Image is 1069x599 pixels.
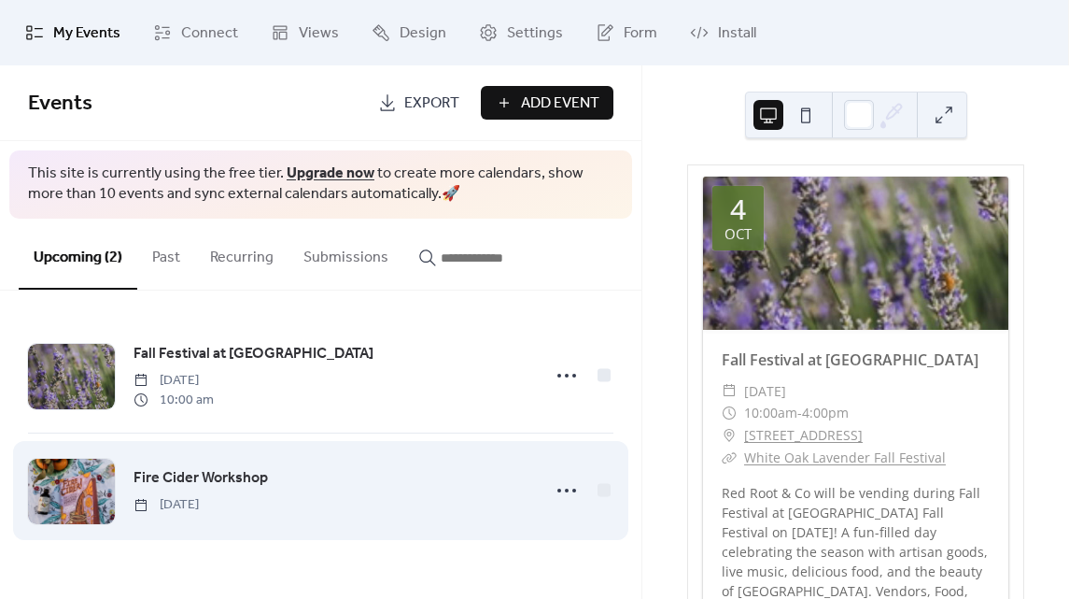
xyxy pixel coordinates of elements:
a: Export [364,86,473,120]
span: Fire Cider Workshop [134,467,268,490]
span: Export [404,93,459,115]
div: ​ [722,380,737,403]
a: Upgrade now [287,159,374,188]
a: Connect [139,7,252,58]
div: ​ [722,447,737,469]
span: [DATE] [744,380,786,403]
a: Fall Festival at [GEOGRAPHIC_DATA] [134,342,373,366]
span: [DATE] [134,371,214,391]
a: White Oak Lavender Fall Festival [744,449,946,466]
div: ​ [722,424,737,447]
span: My Events [53,22,120,45]
div: ​ [722,402,737,424]
button: Past [137,219,195,288]
a: Design [358,7,460,58]
a: Views [257,7,353,58]
span: Events [28,83,92,124]
button: Add Event [481,86,613,120]
a: Install [676,7,770,58]
span: 10:00 am [134,391,214,410]
span: Settings [507,22,563,45]
span: Views [299,22,339,45]
span: Fall Festival at [GEOGRAPHIC_DATA] [134,343,373,365]
a: [STREET_ADDRESS] [744,424,863,447]
span: 4:00pm [802,402,849,424]
a: Settings [465,7,577,58]
button: Submissions [288,219,403,288]
button: Recurring [195,219,288,288]
span: Connect [181,22,238,45]
a: Fall Festival at [GEOGRAPHIC_DATA] [722,349,978,370]
span: Install [718,22,756,45]
span: [DATE] [134,495,199,515]
span: This site is currently using the free tier. to create more calendars, show more than 10 events an... [28,164,613,206]
a: Fire Cider Workshop [134,466,268,491]
a: My Events [11,7,134,58]
span: Form [624,22,657,45]
button: Upcoming (2) [19,219,137,290]
a: Form [582,7,671,58]
span: Add Event [521,93,599,115]
span: - [797,402,802,424]
div: Oct [724,227,752,241]
span: 10:00am [744,402,797,424]
span: Design [400,22,446,45]
div: 4 [730,195,746,223]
